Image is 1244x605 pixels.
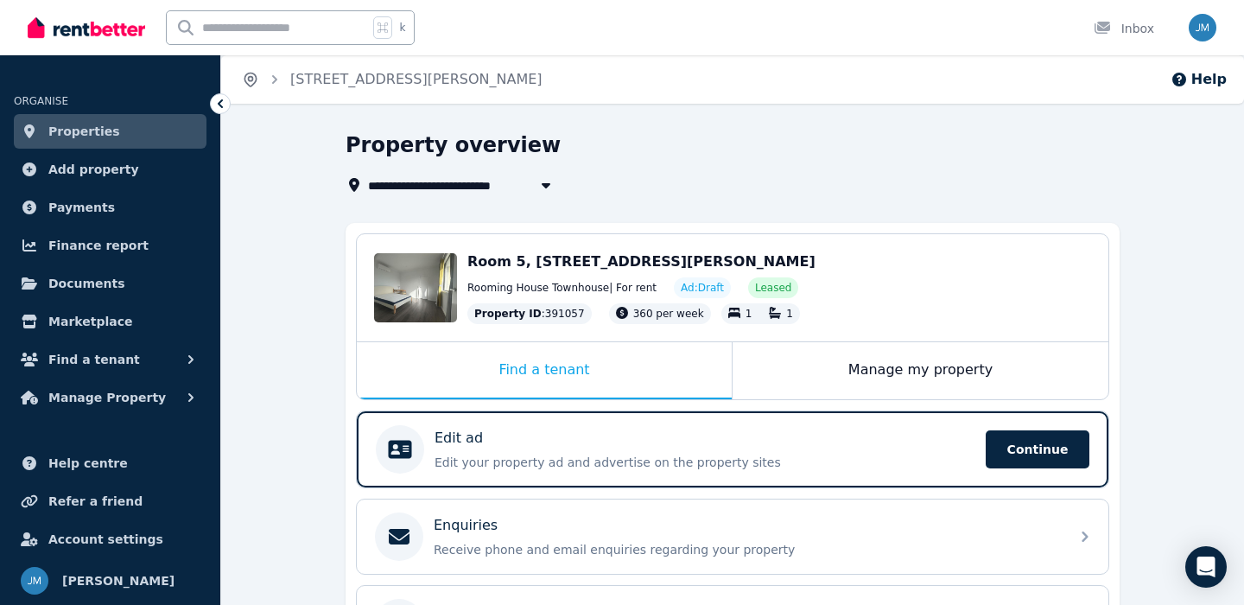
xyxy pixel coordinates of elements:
[48,529,163,550] span: Account settings
[21,567,48,595] img: Jason Ma
[435,454,975,471] p: Edit your property ad and advertise on the property sites
[467,253,816,270] span: Room 5, [STREET_ADDRESS][PERSON_NAME]
[48,387,166,408] span: Manage Property
[48,121,120,142] span: Properties
[467,303,592,324] div: : 391057
[357,342,732,399] div: Find a tenant
[435,428,483,449] p: Edit ad
[14,114,206,149] a: Properties
[746,308,752,320] span: 1
[290,71,543,87] a: [STREET_ADDRESS][PERSON_NAME]
[733,342,1108,399] div: Manage my property
[14,342,206,377] button: Find a tenant
[1185,546,1227,588] div: Open Intercom Messenger
[48,491,143,512] span: Refer a friend
[357,411,1108,487] a: Edit adEdit your property ad and advertise on the property sitesContinue
[48,311,132,332] span: Marketplace
[28,15,145,41] img: RentBetter
[14,380,206,415] button: Manage Property
[1189,14,1216,41] img: Jason Ma
[14,95,68,107] span: ORGANISE
[48,235,149,256] span: Finance report
[48,349,140,370] span: Find a tenant
[221,55,563,104] nav: Breadcrumb
[1171,69,1227,90] button: Help
[786,308,793,320] span: 1
[434,515,498,536] p: Enquiries
[48,453,128,474] span: Help centre
[14,152,206,187] a: Add property
[14,228,206,263] a: Finance report
[633,308,704,320] span: 360 per week
[467,281,657,295] span: Rooming House Townhouse | For rent
[14,446,206,481] a: Help centre
[14,484,206,519] a: Refer a friend
[434,541,1059,558] p: Receive phone and email enquiries regarding your property
[1094,20,1154,37] div: Inbox
[755,281,791,295] span: Leased
[14,304,206,339] a: Marketplace
[681,281,724,295] span: Ad: Draft
[346,131,561,159] h1: Property overview
[48,273,125,294] span: Documents
[14,190,206,225] a: Payments
[48,197,115,218] span: Payments
[399,21,405,35] span: k
[986,430,1089,468] span: Continue
[474,307,542,321] span: Property ID
[357,500,1108,574] a: EnquiriesReceive phone and email enquiries regarding your property
[48,159,139,180] span: Add property
[14,522,206,557] a: Account settings
[14,266,206,301] a: Documents
[62,570,175,591] span: [PERSON_NAME]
